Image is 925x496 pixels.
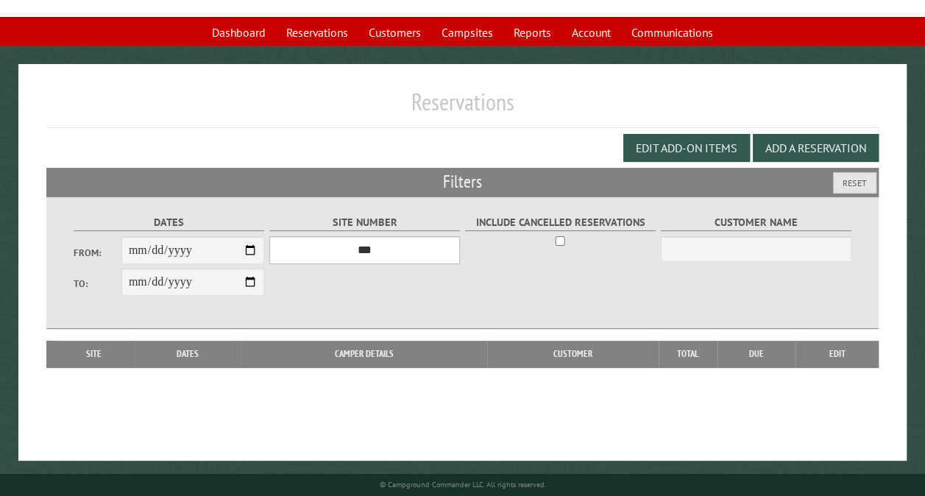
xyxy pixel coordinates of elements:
button: Reset [833,172,876,194]
th: Camper Details [241,341,488,367]
label: Dates [74,214,264,231]
small: © Campground Commander LLC. All rights reserved. [380,480,546,489]
a: Reservations [277,18,357,46]
label: Site Number [269,214,460,231]
label: Customer Name [661,214,851,231]
a: Customers [360,18,430,46]
th: Total [659,341,717,367]
label: Include Cancelled Reservations [465,214,656,231]
h2: Filters [46,168,879,196]
a: Reports [505,18,560,46]
h1: Reservations [46,88,879,128]
button: Edit Add-on Items [623,134,750,162]
a: Campsites [433,18,502,46]
th: Site [54,341,135,367]
th: Customer [487,341,658,367]
button: Add a Reservation [753,134,879,162]
th: Edit [795,341,879,367]
a: Communications [623,18,722,46]
label: To: [74,277,121,291]
a: Dashboard [203,18,274,46]
a: Account [563,18,620,46]
label: From: [74,246,121,260]
th: Due [717,341,795,367]
th: Dates [135,341,241,367]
